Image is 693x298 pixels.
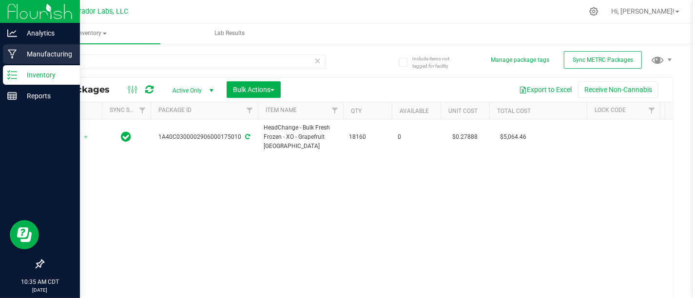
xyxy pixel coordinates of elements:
p: Analytics [17,27,76,39]
div: Manage settings [588,7,600,16]
a: Qty [351,108,362,114]
span: select [80,130,92,144]
span: Curador Labs, LLC [71,7,128,16]
p: 10:35 AM CDT [4,278,76,286]
p: [DATE] [4,286,76,294]
span: Lab Results [202,29,258,37]
span: Sync from Compliance System [244,133,250,140]
inline-svg: Manufacturing [7,49,17,59]
span: Include items not tagged for facility [412,55,461,70]
button: Export to Excel [513,81,578,98]
span: $5,064.46 [495,130,531,144]
a: Lock Code [595,107,626,113]
button: Bulk Actions [227,81,281,98]
p: Manufacturing [17,48,76,60]
a: Filter [135,102,151,119]
button: Sync METRC Packages [564,51,642,69]
span: Hi, [PERSON_NAME]! [611,7,674,15]
inline-svg: Inventory [7,70,17,80]
a: Filter [327,102,343,119]
a: Sync Status [110,107,147,113]
a: Lab Results [161,23,298,44]
a: Item Name [266,107,297,113]
a: Unit Cost [448,108,478,114]
inline-svg: Analytics [7,28,17,38]
inline-svg: Reports [7,91,17,101]
span: Sync METRC Packages [573,56,633,63]
p: Reports [17,90,76,102]
iframe: Resource center [10,220,39,249]
p: Inventory [17,69,76,81]
button: Receive Non-Cannabis [578,81,658,98]
a: Inventory [23,23,160,44]
a: Filter [644,102,660,119]
a: Available [400,108,429,114]
a: Filter [242,102,258,119]
td: $0.27888 [441,119,489,155]
span: In Sync [121,130,132,144]
span: 18160 [349,132,386,142]
a: Total Cost [497,108,531,114]
span: Bulk Actions [233,86,274,93]
a: Package ID [158,107,192,113]
input: Search Package ID, Item Name, SKU, Lot or Part Number... [43,55,326,69]
span: Clear [314,55,321,67]
div: 1A40C0300002906000175010 [149,132,259,142]
span: All Packages [51,84,119,95]
span: 0 [398,132,435,142]
button: Manage package tags [491,56,549,64]
span: HeadChange - Bulk Fresh Frozen - XO - Grapefruit [GEOGRAPHIC_DATA] [264,123,337,151]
